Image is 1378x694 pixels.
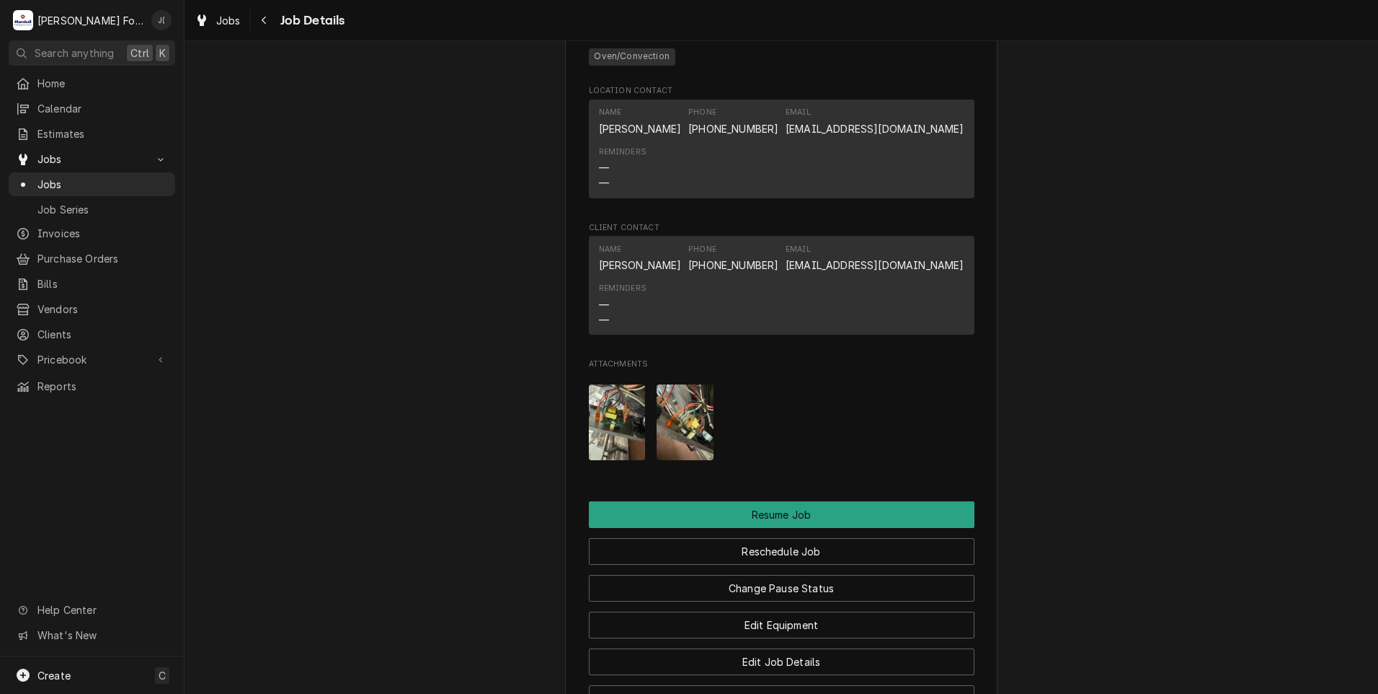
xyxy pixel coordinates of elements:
[599,121,682,136] div: [PERSON_NAME]
[9,172,175,196] a: Jobs
[9,40,175,66] button: Search anythingCtrlK
[37,76,168,91] span: Home
[688,244,778,273] div: Phone
[589,48,675,66] span: Oven/Convection
[9,247,175,271] a: Purchase Orders
[688,107,716,118] div: Phone
[786,123,964,135] a: [EMAIL_ADDRESS][DOMAIN_NAME]
[13,10,33,30] div: M
[37,628,166,643] span: What's New
[13,10,33,30] div: Marshall Food Equipment Service's Avatar
[589,538,974,565] button: Reschedule Job
[589,32,974,68] div: [object Object]
[688,244,716,255] div: Phone
[599,107,622,118] div: Name
[589,649,974,675] button: Edit Job Details
[151,10,172,30] div: J(
[786,107,811,118] div: Email
[589,85,974,97] span: Location Contact
[688,259,778,271] a: [PHONE_NUMBER]
[37,302,168,317] span: Vendors
[618,34,699,42] span: (Only Visible to You)
[688,107,778,136] div: Phone
[9,348,175,372] a: Go to Pricebook
[589,236,974,341] div: Client Contact List
[786,259,964,271] a: [EMAIL_ADDRESS][DOMAIN_NAME]
[159,668,166,683] span: C
[589,385,646,460] img: 6Qc7gSPOSC3q75OIYABW
[599,107,682,136] div: Name
[189,9,246,32] a: Jobs
[589,565,974,602] div: Button Group Row
[216,13,241,28] span: Jobs
[589,236,974,335] div: Contact
[9,71,175,95] a: Home
[599,283,646,294] div: Reminders
[589,100,974,198] div: Contact
[37,276,168,291] span: Bills
[599,244,622,255] div: Name
[599,258,682,273] div: [PERSON_NAME]
[589,528,974,565] div: Button Group Row
[37,379,168,394] span: Reports
[9,623,175,647] a: Go to What's New
[589,638,974,675] div: Button Group Row
[37,327,168,342] span: Clients
[159,45,166,61] span: K
[35,45,114,61] span: Search anything
[37,352,146,367] span: Pricebook
[599,146,646,158] div: Reminders
[9,374,175,398] a: Reports
[589,222,974,341] div: Client Contact
[37,177,168,192] span: Jobs
[9,122,175,146] a: Estimates
[37,13,143,28] div: [PERSON_NAME] Food Equipment Service
[9,198,175,221] a: Job Series
[9,598,175,622] a: Go to Help Center
[786,244,964,273] div: Email
[589,602,974,638] div: Button Group Row
[37,151,146,167] span: Jobs
[589,501,974,528] button: Resume Job
[599,244,682,273] div: Name
[589,575,974,602] button: Change Pause Status
[589,46,974,68] span: [object Object]
[37,202,168,217] span: Job Series
[599,297,609,312] div: —
[589,501,974,528] div: Button Group Row
[37,226,168,241] span: Invoices
[786,107,964,136] div: Email
[253,9,276,32] button: Navigate back
[9,97,175,120] a: Calendar
[589,359,974,370] span: Attachments
[599,146,646,190] div: Reminders
[589,373,974,472] span: Attachments
[688,123,778,135] a: [PHONE_NUMBER]
[9,147,175,171] a: Go to Jobs
[9,221,175,245] a: Invoices
[589,612,974,638] button: Edit Equipment
[37,101,168,116] span: Calendar
[37,669,71,682] span: Create
[599,160,609,175] div: —
[130,45,149,61] span: Ctrl
[276,11,345,30] span: Job Details
[599,283,646,327] div: Reminders
[151,10,172,30] div: Jeff Debigare (109)'s Avatar
[589,222,974,234] span: Client Contact
[37,126,168,141] span: Estimates
[599,175,609,190] div: —
[589,359,974,471] div: Attachments
[599,312,609,328] div: —
[9,322,175,346] a: Clients
[657,385,714,460] img: 5tRQVtmCQMinRzmN4fAd
[37,251,168,266] span: Purchase Orders
[786,244,811,255] div: Email
[9,297,175,321] a: Vendors
[37,602,166,618] span: Help Center
[589,85,974,204] div: Location Contact
[9,272,175,296] a: Bills
[589,100,974,205] div: Location Contact List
